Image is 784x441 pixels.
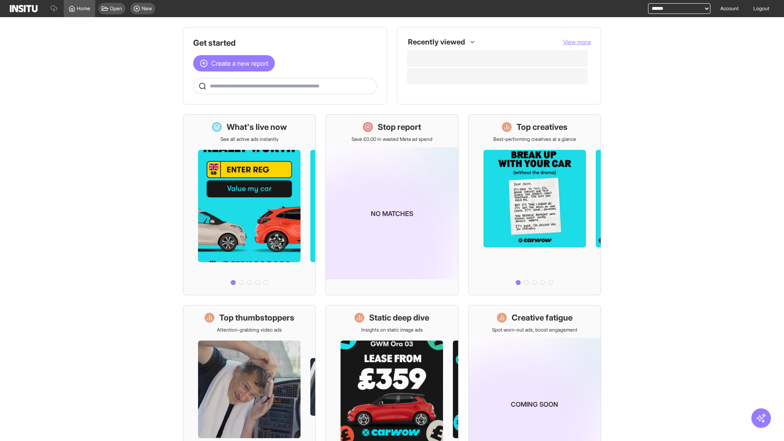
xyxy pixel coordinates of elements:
p: Best-performing creatives at a glance [493,136,576,143]
a: Top creativesBest-performing creatives at a glance [468,114,601,295]
h1: Top creatives [517,121,568,133]
p: See all active ads instantly [220,136,278,143]
span: View more [563,38,591,45]
h1: Get started [193,37,377,49]
h1: Stop report [378,121,421,133]
h1: Top thumbstoppers [219,312,294,323]
button: Create a new report [193,55,275,71]
p: Save £0.00 in wasted Meta ad spend [352,136,432,143]
span: New [142,5,152,12]
h1: What's live now [227,121,287,133]
p: Attention-grabbing video ads [217,327,282,333]
p: Insights on static image ads [361,327,423,333]
a: What's live nowSee all active ads instantly [183,114,316,295]
img: Logo [10,5,38,12]
img: coming-soon-gradient_kfitwp.png [326,147,458,279]
span: Home [77,5,90,12]
h1: Static deep dive [369,312,429,323]
button: View more [563,38,591,46]
span: Create a new report [211,58,268,68]
p: No matches [371,209,413,218]
a: Stop reportSave £0.00 in wasted Meta ad spendNo matches [325,114,458,295]
span: Open [110,5,122,12]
